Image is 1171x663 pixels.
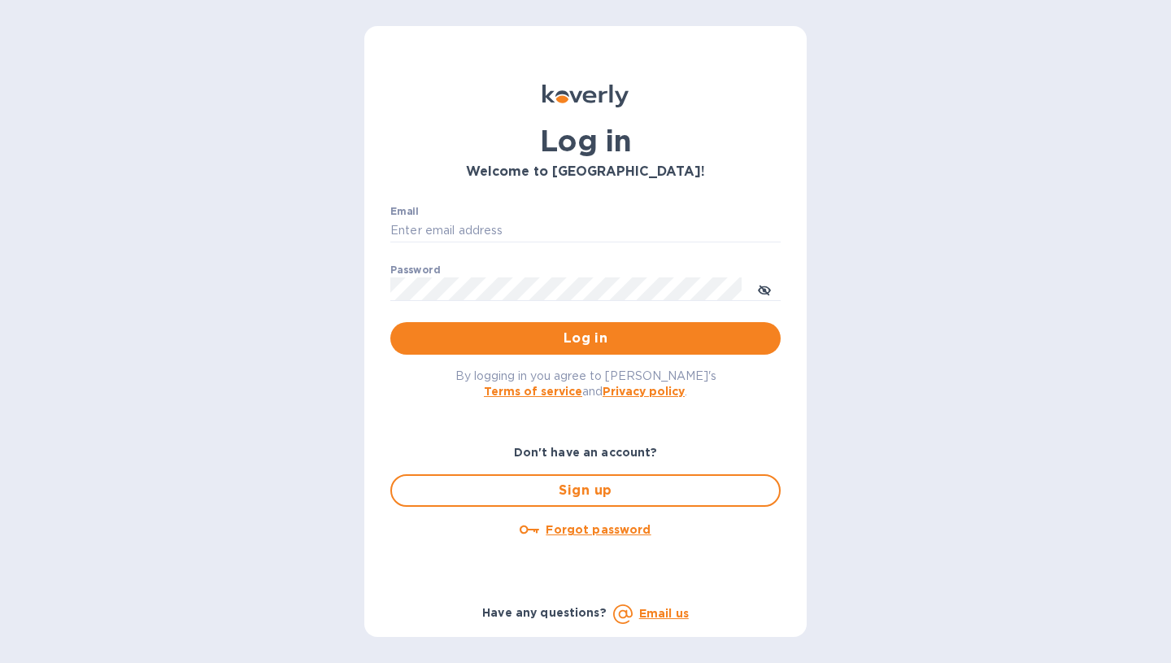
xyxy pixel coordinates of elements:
[403,329,768,348] span: Log in
[390,474,781,507] button: Sign up
[390,265,440,275] label: Password
[542,85,629,107] img: Koverly
[390,164,781,180] h3: Welcome to [GEOGRAPHIC_DATA]!
[482,606,607,619] b: Have any questions?
[405,481,766,500] span: Sign up
[390,207,419,216] label: Email
[639,607,689,620] a: Email us
[514,446,658,459] b: Don't have an account?
[390,219,781,243] input: Enter email address
[748,273,781,305] button: toggle password visibility
[546,523,651,536] u: Forgot password
[484,385,582,398] a: Terms of service
[603,385,685,398] a: Privacy policy
[390,124,781,158] h1: Log in
[390,322,781,355] button: Log in
[455,369,716,398] span: By logging in you agree to [PERSON_NAME]'s and .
